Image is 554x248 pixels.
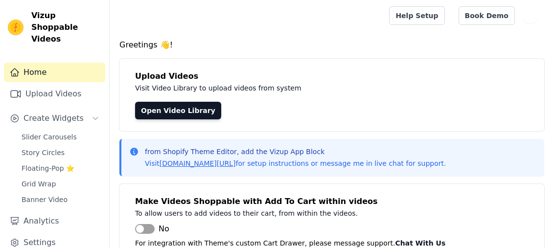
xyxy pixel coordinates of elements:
[8,20,23,35] img: Vizup
[145,147,446,157] p: from Shopify Theme Editor, add the Vizup App Block
[459,6,515,25] a: Book Demo
[160,159,236,167] a: [DOMAIN_NAME][URL]
[16,161,105,175] a: Floating-Pop ⭐
[135,207,529,219] p: To allow users to add videos to their cart, from within the videos.
[4,109,105,128] button: Create Widgets
[159,223,169,235] span: No
[135,196,529,207] h4: Make Videos Shoppable with Add To Cart within videos
[16,130,105,144] a: Slider Carousels
[135,82,529,94] p: Visit Video Library to upload videos from system
[22,132,77,142] span: Slider Carousels
[4,63,105,82] a: Home
[135,102,221,119] a: Open Video Library
[23,113,84,124] span: Create Widgets
[135,70,529,82] h4: Upload Videos
[22,195,68,204] span: Banner Video
[119,39,544,51] h4: Greetings 👋!
[4,211,105,231] a: Analytics
[31,10,101,45] span: Vizup Shoppable Videos
[135,223,169,235] button: No
[145,158,446,168] p: Visit for setup instructions or message me in live chat for support.
[16,193,105,206] a: Banner Video
[22,148,65,158] span: Story Circles
[16,177,105,191] a: Grid Wrap
[16,146,105,159] a: Story Circles
[4,84,105,104] a: Upload Videos
[389,6,444,25] a: Help Setup
[22,179,56,189] span: Grid Wrap
[22,163,74,173] span: Floating-Pop ⭐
